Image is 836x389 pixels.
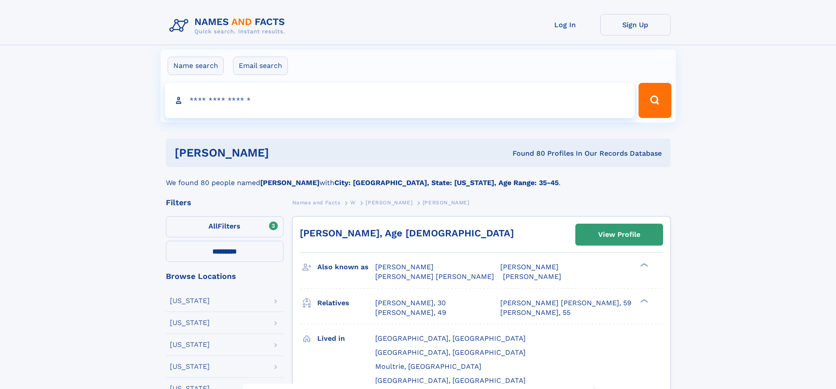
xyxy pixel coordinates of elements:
[166,167,671,188] div: We found 80 people named with .
[500,263,559,271] span: [PERSON_NAME]
[638,262,649,268] div: ❯
[175,147,391,158] h1: [PERSON_NAME]
[391,149,662,158] div: Found 80 Profiles In Our Records Database
[375,272,494,281] span: [PERSON_NAME] [PERSON_NAME]
[166,14,292,38] img: Logo Names and Facts
[170,319,210,326] div: [US_STATE]
[375,263,434,271] span: [PERSON_NAME]
[366,197,413,208] a: [PERSON_NAME]
[168,57,224,75] label: Name search
[166,216,283,237] label: Filters
[292,197,341,208] a: Names and Facts
[500,308,570,318] a: [PERSON_NAME], 55
[375,308,446,318] a: [PERSON_NAME], 49
[639,83,671,118] button: Search Button
[170,341,210,348] div: [US_STATE]
[500,298,631,308] a: [PERSON_NAME] [PERSON_NAME], 59
[375,334,526,343] span: [GEOGRAPHIC_DATA], [GEOGRAPHIC_DATA]
[600,14,671,36] a: Sign Up
[423,200,470,206] span: [PERSON_NAME]
[334,178,559,187] b: City: [GEOGRAPHIC_DATA], State: [US_STATE], Age Range: 35-45
[638,298,649,303] div: ❯
[165,83,635,118] input: search input
[375,348,526,357] span: [GEOGRAPHIC_DATA], [GEOGRAPHIC_DATA]
[375,362,481,371] span: Moultrie, [GEOGRAPHIC_DATA]
[300,228,514,239] a: [PERSON_NAME], Age [DEMOGRAPHIC_DATA]
[260,178,319,187] b: [PERSON_NAME]
[166,272,283,280] div: Browse Locations
[598,225,640,245] div: View Profile
[350,200,356,206] span: W
[576,224,663,245] a: View Profile
[375,298,446,308] a: [PERSON_NAME], 30
[166,199,283,207] div: Filters
[317,331,375,346] h3: Lived in
[375,376,526,385] span: [GEOGRAPHIC_DATA], [GEOGRAPHIC_DATA]
[530,14,600,36] a: Log In
[317,296,375,310] h3: Relatives
[366,200,413,206] span: [PERSON_NAME]
[233,57,288,75] label: Email search
[350,197,356,208] a: W
[503,272,561,281] span: [PERSON_NAME]
[317,260,375,275] h3: Also known as
[170,297,210,304] div: [US_STATE]
[170,363,210,370] div: [US_STATE]
[208,222,218,230] span: All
